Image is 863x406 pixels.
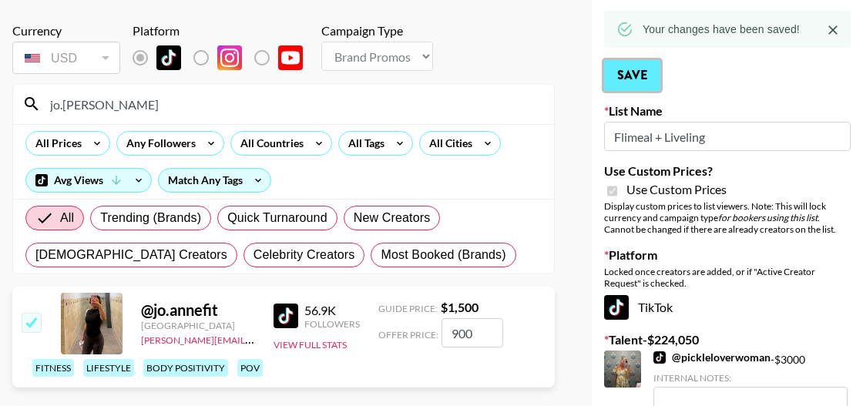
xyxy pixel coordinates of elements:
[12,23,120,39] div: Currency
[339,132,388,155] div: All Tags
[653,351,771,364] a: @pickleloverwoman
[117,132,199,155] div: Any Followers
[26,132,85,155] div: All Prices
[381,246,505,264] span: Most Booked (Brands)
[159,169,270,192] div: Match Any Tags
[227,209,327,227] span: Quick Turnaround
[420,132,475,155] div: All Cities
[604,332,851,347] label: Talent - $ 224,050
[143,359,228,377] div: body positivity
[15,45,117,72] div: USD
[653,372,848,384] div: Internal Notes:
[217,45,242,70] img: Instagram
[604,295,629,320] img: TikTok
[100,209,201,227] span: Trending (Brands)
[821,18,845,42] button: Close
[141,320,255,331] div: [GEOGRAPHIC_DATA]
[274,304,298,328] img: TikTok
[304,318,360,330] div: Followers
[237,359,263,377] div: pov
[254,246,355,264] span: Celebrity Creators
[156,45,181,70] img: TikTok
[141,331,442,346] a: [PERSON_NAME][EMAIL_ADDRESS][PERSON_NAME][DOMAIN_NAME]
[26,169,151,192] div: Avg Views
[441,300,479,314] strong: $ 1,500
[231,132,307,155] div: All Countries
[41,92,545,116] input: Search by User Name
[604,200,851,235] div: Display custom prices to list viewers. Note: This will lock currency and campaign type . Cannot b...
[32,359,74,377] div: fitness
[35,246,227,264] span: [DEMOGRAPHIC_DATA] Creators
[321,23,433,39] div: Campaign Type
[378,303,438,314] span: Guide Price:
[60,209,74,227] span: All
[378,329,438,341] span: Offer Price:
[133,23,315,39] div: Platform
[442,318,503,347] input: 1,500
[604,103,851,119] label: List Name
[304,303,360,318] div: 56.9K
[653,351,666,364] img: TikTok
[141,300,255,320] div: @ jo.annefit
[786,329,845,388] iframe: Drift Widget Chat Controller
[83,359,134,377] div: lifestyle
[626,182,727,197] span: Use Custom Prices
[604,163,851,179] label: Use Custom Prices?
[718,212,818,223] em: for bookers using this list
[604,295,851,320] div: TikTok
[133,42,315,74] div: List locked to TikTok.
[354,209,431,227] span: New Creators
[12,39,120,77] div: Currency is locked to USD
[604,60,660,91] button: Save
[643,15,800,43] div: Your changes have been saved!
[278,45,303,70] img: YouTube
[274,339,347,351] button: View Full Stats
[604,266,851,289] div: Locked once creators are added, or if "Active Creator Request" is checked.
[604,247,851,263] label: Platform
